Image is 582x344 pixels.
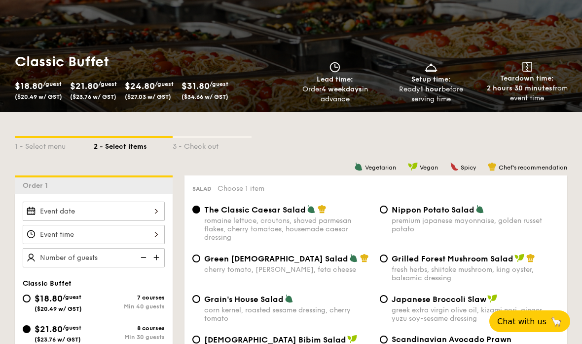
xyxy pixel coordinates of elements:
div: 7 courses [94,294,165,301]
span: ($20.49 w/ GST) [15,93,62,100]
div: 3 - Check out [173,138,252,152]
div: 8 courses [94,325,165,332]
span: Japanese Broccoli Slaw [392,295,486,304]
span: ($20.49 w/ GST) [35,305,82,312]
span: Chef's recommendation [499,164,567,171]
span: /guest [98,81,117,87]
span: Teardown time: [500,74,554,83]
img: icon-chef-hat.a58ddaea.svg [360,254,369,262]
img: icon-vegan.f8ff3823.svg [487,294,497,303]
img: icon-vegan.f8ff3823.svg [408,162,418,171]
div: 1 - Select menu [15,138,94,152]
span: /guest [63,324,81,331]
span: 🦙 [550,316,562,327]
span: Lead time: [317,75,353,84]
input: Number of guests [23,248,165,267]
span: Classic Buffet [23,279,72,288]
img: icon-chef-hat.a58ddaea.svg [318,205,327,214]
div: Min 40 guests [94,303,165,310]
button: Chat with us🦙 [489,310,570,332]
div: Ready before serving time [387,85,475,104]
img: icon-dish.430c3a2e.svg [424,62,438,73]
div: 2 - Select items [94,138,173,152]
span: $24.80 [125,81,155,91]
span: $31.80 [182,81,210,91]
img: icon-vegetarian.fe4039eb.svg [349,254,358,262]
input: Japanese Broccoli Slawgreek extra virgin olive oil, kizami nori, ginger, yuzu soy-sesame dressing [380,295,388,303]
span: Green [DEMOGRAPHIC_DATA] Salad [204,254,348,263]
input: Event date [23,202,165,221]
div: cherry tomato, [PERSON_NAME], feta cheese [204,265,372,274]
span: Grain's House Salad [204,295,284,304]
div: Min 30 guests [94,334,165,341]
h1: Classic Buffet [15,53,287,71]
img: icon-spicy.37a8142b.svg [450,162,459,171]
span: /guest [155,81,174,87]
span: /guest [63,294,81,301]
span: ($23.76 w/ GST) [70,93,116,100]
span: ($23.76 w/ GST) [35,336,81,343]
div: corn kernel, roasted sesame dressing, cherry tomato [204,306,372,323]
span: ($34.66 w/ GST) [182,93,228,100]
span: Grilled Forest Mushroom Salad [392,254,513,263]
span: Spicy [461,164,476,171]
input: Event time [23,225,165,244]
input: The Classic Caesar Saladromaine lettuce, croutons, shaved parmesan flakes, cherry tomatoes, house... [192,206,200,214]
span: Setup time: [411,75,451,84]
span: $18.80 [15,81,43,91]
strong: 1 hour [420,85,441,93]
img: icon-add.58712e84.svg [150,248,165,267]
span: Nippon Potato Salad [392,205,474,215]
input: $21.80/guest($23.76 w/ GST)8 coursesMin 30 guests [23,325,31,333]
span: Salad [192,185,212,192]
div: premium japanese mayonnaise, golden russet potato [392,216,559,233]
span: $21.80 [35,324,63,335]
img: icon-vegan.f8ff3823.svg [347,335,357,344]
img: icon-vegetarian.fe4039eb.svg [354,162,363,171]
input: Grilled Forest Mushroom Saladfresh herbs, shiitake mushroom, king oyster, balsamic dressing [380,255,388,262]
span: The Classic Caesar Salad [204,205,306,215]
div: from event time [483,84,571,103]
img: icon-vegan.f8ff3823.svg [514,254,524,262]
input: Scandinavian Avocado Prawn Salad+$1.00[PERSON_NAME], [PERSON_NAME], [PERSON_NAME], red onion [380,336,388,344]
span: $18.80 [35,293,63,304]
strong: 4 weekdays [322,85,362,93]
img: icon-teardown.65201eee.svg [522,62,532,72]
img: icon-chef-hat.a58ddaea.svg [488,162,497,171]
img: icon-clock.2db775ea.svg [327,62,342,73]
div: Order in advance [291,85,379,104]
span: $21.80 [70,81,98,91]
span: Order 1 [23,181,52,190]
span: Choose 1 item [218,184,264,193]
img: icon-vegetarian.fe4039eb.svg [307,205,316,214]
input: Nippon Potato Saladpremium japanese mayonnaise, golden russet potato [380,206,388,214]
img: icon-chef-hat.a58ddaea.svg [526,254,535,262]
input: [DEMOGRAPHIC_DATA] Bibim Saladfive-spice tofu, shiitake mushroom, korean beansprout, spinach [192,336,200,344]
img: icon-vegetarian.fe4039eb.svg [285,294,293,303]
span: ($27.03 w/ GST) [125,93,171,100]
input: Green [DEMOGRAPHIC_DATA] Saladcherry tomato, [PERSON_NAME], feta cheese [192,255,200,262]
div: greek extra virgin olive oil, kizami nori, ginger, yuzu soy-sesame dressing [392,306,559,323]
img: icon-vegetarian.fe4039eb.svg [475,205,484,214]
input: $18.80/guest($20.49 w/ GST)7 coursesMin 40 guests [23,295,31,302]
div: fresh herbs, shiitake mushroom, king oyster, balsamic dressing [392,265,559,282]
input: Grain's House Saladcorn kernel, roasted sesame dressing, cherry tomato [192,295,200,303]
span: Vegetarian [365,164,396,171]
img: icon-reduce.1d2dbef1.svg [135,248,150,267]
span: /guest [210,81,228,87]
strong: 2 hours 30 minutes [487,84,552,92]
span: Chat with us [497,317,546,326]
span: /guest [43,81,62,87]
span: Vegan [420,164,438,171]
div: romaine lettuce, croutons, shaved parmesan flakes, cherry tomatoes, housemade caesar dressing [204,216,372,242]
